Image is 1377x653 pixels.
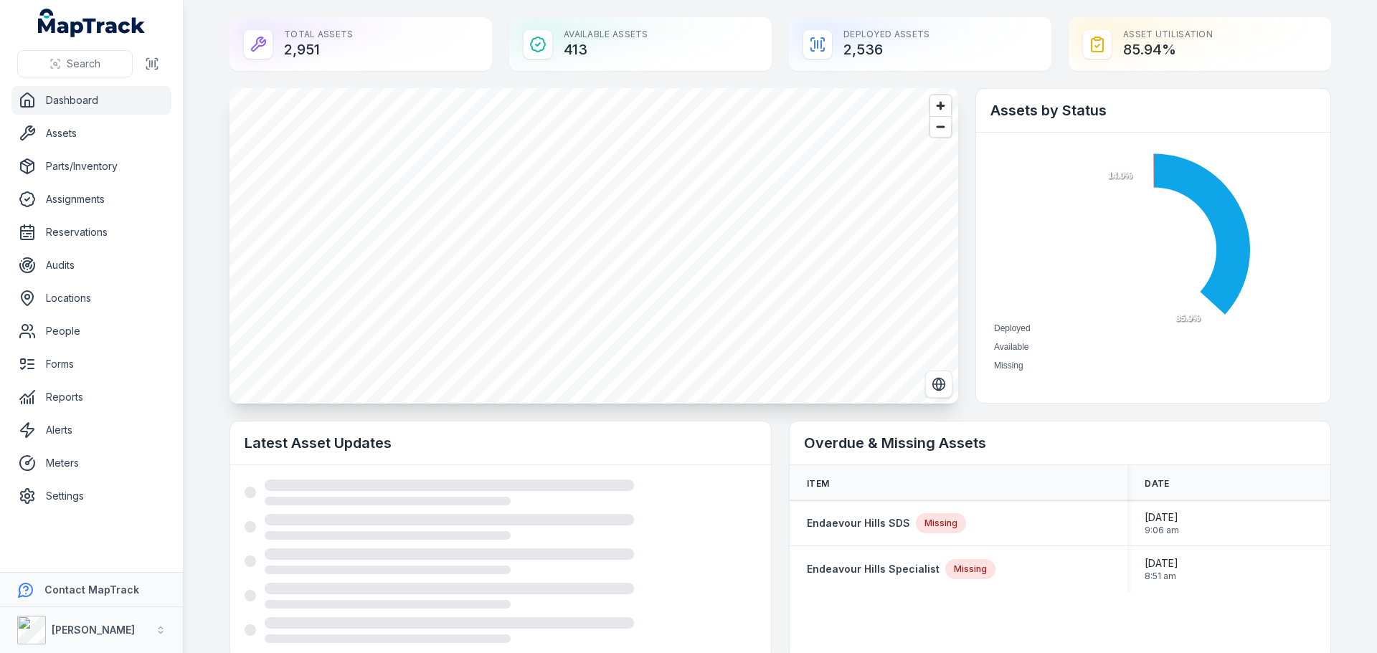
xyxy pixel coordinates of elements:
[1145,556,1178,582] time: 8/1/2025, 8:51:18 AM
[52,624,135,636] strong: [PERSON_NAME]
[11,152,171,181] a: Parts/Inventory
[38,9,146,37] a: MapTrack
[804,433,1316,453] h2: Overdue & Missing Assets
[1145,571,1178,582] span: 8:51 am
[67,57,100,71] span: Search
[916,513,966,533] div: Missing
[994,323,1031,333] span: Deployed
[11,284,171,313] a: Locations
[1145,556,1178,571] span: [DATE]
[11,251,171,280] a: Audits
[930,95,951,116] button: Zoom in
[807,478,829,490] span: Item
[44,583,139,596] strong: Contact MapTrack
[11,416,171,444] a: Alerts
[807,516,910,530] a: Endaevour Hills SDS
[11,383,171,411] a: Reports
[930,116,951,137] button: Zoom out
[1145,510,1179,525] span: [DATE]
[994,361,1023,371] span: Missing
[11,350,171,378] a: Forms
[245,433,757,453] h2: Latest Asset Updates
[11,317,171,345] a: People
[11,119,171,148] a: Assets
[11,482,171,510] a: Settings
[11,86,171,115] a: Dashboard
[11,449,171,477] a: Meters
[11,185,171,214] a: Assignments
[1145,510,1179,536] time: 8/1/2025, 9:06:46 AM
[229,88,958,404] canvas: Map
[807,562,940,576] a: Endeavour Hills Specialist
[11,218,171,247] a: Reservations
[1145,478,1169,490] span: Date
[1145,525,1179,536] span: 9:06 am
[990,100,1316,120] h2: Assets by Status
[925,371,952,398] button: Switch to Satellite View
[945,559,995,579] div: Missing
[17,50,133,77] button: Search
[994,342,1028,352] span: Available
